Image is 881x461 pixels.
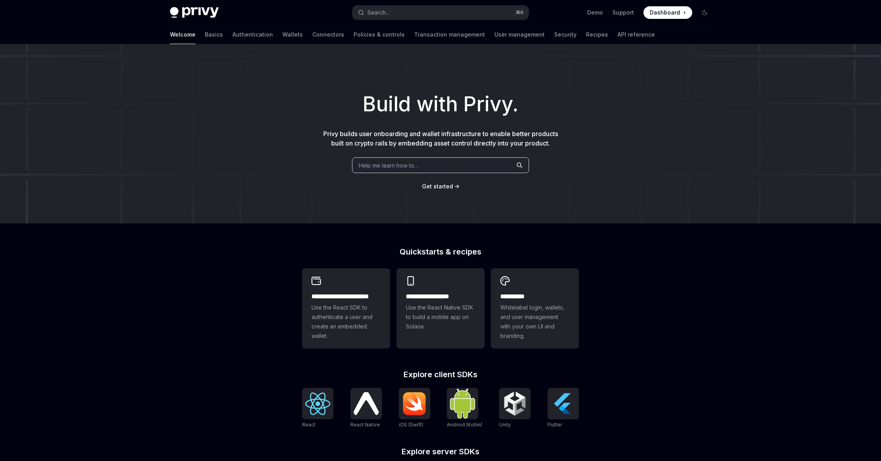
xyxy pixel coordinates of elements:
[551,391,576,416] img: Flutter
[205,25,223,44] a: Basics
[232,25,273,44] a: Authentication
[500,303,570,341] span: Whitelabel login, wallets, and user management with your own UI and branding.
[422,183,453,190] span: Get started
[502,391,527,416] img: Unity
[491,268,579,349] a: **** *****Whitelabel login, wallets, and user management with your own UI and branding.
[359,161,418,170] span: Help me learn how to…
[305,393,330,415] img: React
[587,9,603,17] a: Demo
[399,422,423,428] span: iOS (Swift)
[547,422,562,428] span: Flutter
[312,25,344,44] a: Connectors
[499,388,531,429] a: UnityUnity
[354,392,379,415] img: React Native
[367,8,389,17] div: Search...
[302,388,334,429] a: ReactReact
[302,448,579,455] h2: Explore server SDKs
[612,9,634,17] a: Support
[554,25,577,44] a: Security
[699,6,711,19] button: Toggle dark mode
[13,89,868,120] h1: Build with Privy.
[399,388,430,429] a: iOS (Swift)iOS (Swift)
[494,25,545,44] a: User management
[450,389,475,418] img: Android (Kotlin)
[350,388,382,429] a: React NativeReact Native
[402,392,427,415] img: iOS (Swift)
[422,183,453,190] a: Get started
[302,422,315,428] span: React
[499,422,511,428] span: Unity
[447,422,482,428] span: Android (Kotlin)
[302,248,579,256] h2: Quickstarts & recipes
[311,303,381,341] span: Use the React SDK to authenticate a user and create an embedded wallet.
[170,25,195,44] a: Welcome
[323,130,558,147] span: Privy builds user onboarding and wallet infrastructure to enable better products built on crypto ...
[617,25,655,44] a: API reference
[447,388,482,429] a: Android (Kotlin)Android (Kotlin)
[170,7,219,18] img: dark logo
[547,388,579,429] a: FlutterFlutter
[406,303,475,331] span: Use the React Native SDK to build a mobile app on Solana.
[396,268,485,349] a: **** **** **** ***Use the React Native SDK to build a mobile app on Solana.
[586,25,608,44] a: Recipes
[516,9,524,16] span: ⌘ K
[354,25,405,44] a: Policies & controls
[282,25,303,44] a: Wallets
[350,422,380,428] span: React Native
[643,6,692,19] a: Dashboard
[650,9,680,17] span: Dashboard
[302,371,579,378] h2: Explore client SDKs
[414,25,485,44] a: Transaction management
[352,6,529,20] button: Search...⌘K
